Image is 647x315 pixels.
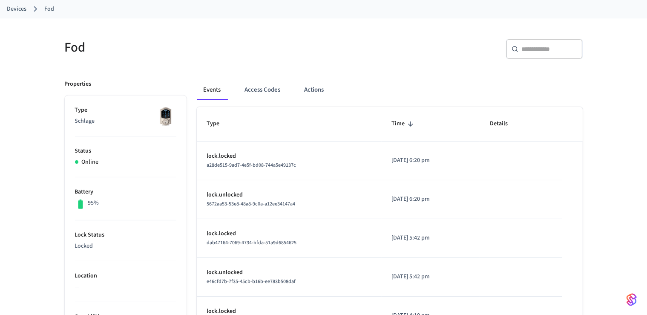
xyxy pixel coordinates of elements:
[298,80,331,100] button: Actions
[207,268,371,277] p: lock.unlocked
[207,117,231,130] span: Type
[82,158,99,167] p: Online
[627,293,637,306] img: SeamLogoGradient.69752ec5.svg
[207,162,296,169] span: a28de515-9ad7-4e5f-bd08-744a5e49137c
[207,229,371,238] p: lock.locked
[392,156,469,165] p: [DATE] 6:20 pm
[75,283,176,292] p: —
[392,234,469,243] p: [DATE] 5:42 pm
[392,195,469,204] p: [DATE] 6:20 pm
[44,5,54,14] a: Fod
[88,199,99,208] p: 95%
[392,117,416,130] span: Time
[75,242,176,251] p: Locked
[7,5,26,14] a: Devices
[65,80,92,89] p: Properties
[155,106,176,127] img: Schlage Sense Smart Deadbolt with Camelot Trim, Front
[392,272,469,281] p: [DATE] 5:42 pm
[207,278,296,285] span: e46cfd7b-7f35-45cb-b16b-ee783b508daf
[65,39,319,56] h5: Fod
[207,200,296,208] span: 5672aa53-53e8-48a8-9c0a-a12ee34147a4
[238,80,288,100] button: Access Codes
[197,80,228,100] button: Events
[207,152,371,161] p: lock.locked
[490,117,519,130] span: Details
[75,188,176,197] p: Battery
[207,191,371,199] p: lock.unlocked
[75,117,176,126] p: Schlage
[197,80,583,100] div: ant example
[75,272,176,280] p: Location
[75,106,176,115] p: Type
[75,147,176,156] p: Status
[207,239,297,246] span: dab47164-7069-4734-bfda-51a9d6854625
[75,231,176,240] p: Lock Status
